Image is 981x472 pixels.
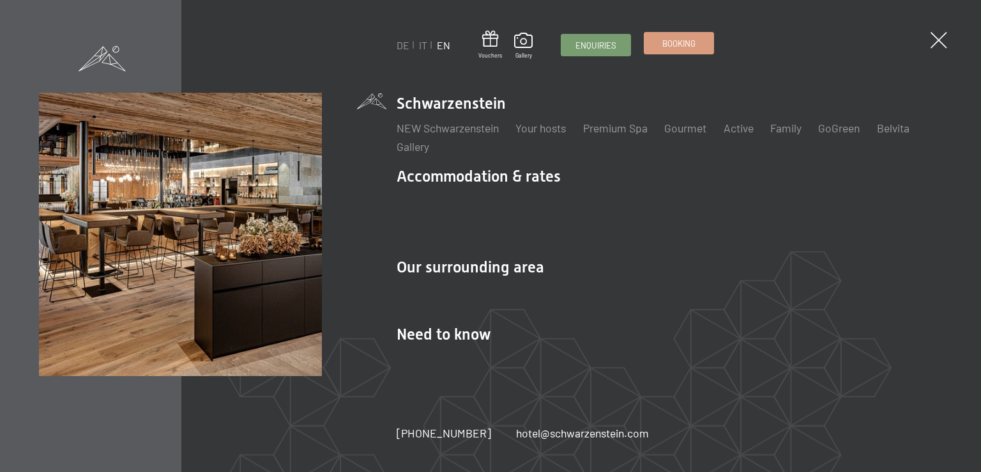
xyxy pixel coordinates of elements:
a: Family [770,121,802,135]
a: GoGreen [818,121,860,135]
a: DE [397,39,409,51]
span: Enquiries [575,40,616,51]
a: hotel@schwarzenstein.com [516,425,649,441]
a: Gourmet [664,121,706,135]
a: Gallery [514,33,533,59]
a: Active [724,121,754,135]
span: Booking [662,38,696,49]
a: Enquiries [561,35,630,56]
a: Booking [644,33,713,54]
span: Gallery [514,52,533,59]
a: NEW Schwarzenstein [397,121,499,135]
a: Belvita [877,121,909,135]
a: EN [437,39,450,51]
a: [PHONE_NUMBER] [397,425,491,441]
a: Your hosts [515,121,566,135]
span: [PHONE_NUMBER] [397,426,491,440]
span: Vouchers [478,52,502,59]
a: Premium Spa [583,121,648,135]
a: Vouchers [478,31,502,59]
a: IT [419,39,427,51]
a: Gallery [397,139,429,153]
